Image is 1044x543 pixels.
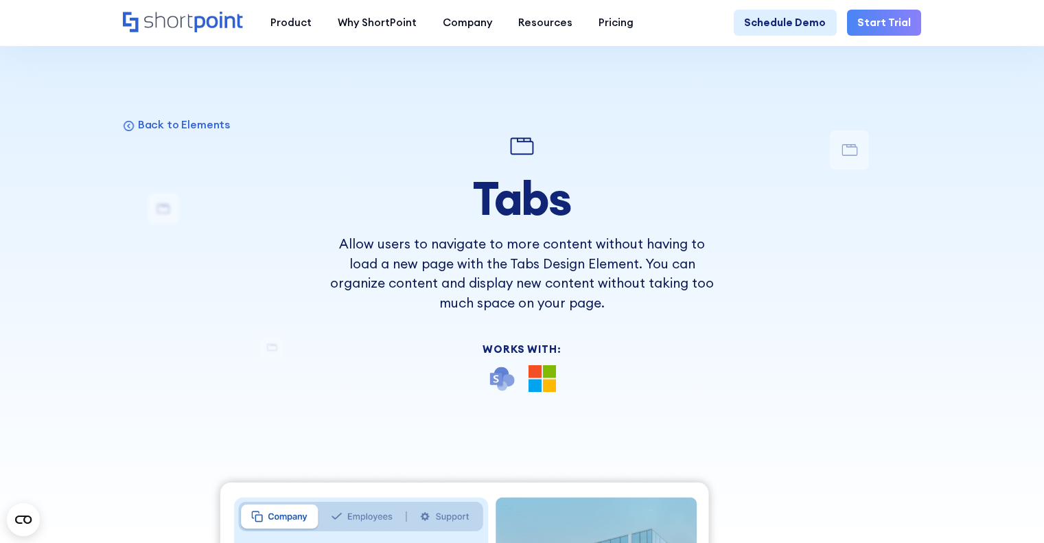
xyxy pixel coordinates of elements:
[443,15,492,31] div: Company
[734,10,836,36] a: Schedule Demo
[270,15,312,31] div: Product
[326,344,717,354] div: Works With:
[338,15,417,31] div: Why ShortPoint
[518,15,572,31] div: Resources
[529,365,556,393] img: Microsoft 365 logo
[123,117,230,132] a: Back to Elements
[975,477,1044,543] iframe: Chat Widget
[326,234,717,312] p: Allow users to navigate to more content without having to load a new page with the Tabs Design El...
[7,503,40,536] button: Open CMP widget
[325,10,430,36] a: Why ShortPoint
[507,130,538,162] img: Tabs
[599,15,634,31] div: Pricing
[123,12,244,34] a: Home
[138,117,230,132] p: Back to Elements
[257,10,325,36] a: Product
[488,365,515,393] img: SharePoint icon
[326,172,717,224] h1: Tabs
[847,10,921,36] a: Start Trial
[585,10,647,36] a: Pricing
[505,10,585,36] a: Resources
[430,10,505,36] a: Company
